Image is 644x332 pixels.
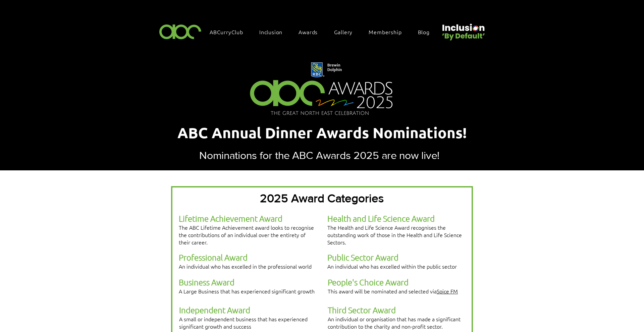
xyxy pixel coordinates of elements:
span: People's Choice Award [328,277,409,287]
img: Northern Insights Double Pager Apr 2025.png [241,53,402,126]
a: Gallery [331,25,363,39]
span: Independent Award [179,305,250,315]
span: Lifetime Achievement Award [179,213,282,223]
span: Blog [418,28,430,36]
div: Inclusion [256,25,292,39]
span: Health and Life Science Award [327,213,435,223]
a: Blog [415,25,440,39]
span: Nominations for the ABC Awards 2025 are now live! [199,149,439,161]
span: ABCurryClub [210,28,243,36]
div: Awards [295,25,328,39]
span: This award will be nominated and selected via [328,287,458,295]
span: Professional Award [179,252,248,262]
span: A small or independent business that has experienced significant growth and success [179,315,308,330]
span: Public Sector Award [327,252,398,262]
span: Gallery [334,28,353,36]
img: Untitled design (22).png [440,18,486,41]
a: ABCurryClub [206,25,253,39]
a: Membership [365,25,412,39]
span: Third Sector Award [328,305,396,315]
span: Membership [369,28,401,36]
span: An individual who has excelled in the professional world [179,263,312,270]
span: 2025 Award Categories [260,192,384,205]
nav: Site [206,25,440,39]
span: An individual who has excelled within the public sector [327,263,457,270]
span: An individual or organisation that has made a significant contribution to the charity and non-pro... [328,315,461,330]
span: Business Award [179,277,234,287]
span: The Health and Life Science Award recognises the outstanding work of those in the Health and Life... [327,224,462,246]
span: A Large Business that has experienced significant growth [179,287,315,295]
span: ABC Annual Dinner Awards Nominations! [177,123,467,142]
span: The ABC Lifetime Achievement award looks to recognise the contributions of an individual over the... [179,224,314,246]
a: Spice FM [437,287,458,295]
img: ABC-Logo-Blank-Background-01-01-2.png [157,21,204,41]
span: Inclusion [259,28,282,36]
span: Awards [299,28,318,36]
